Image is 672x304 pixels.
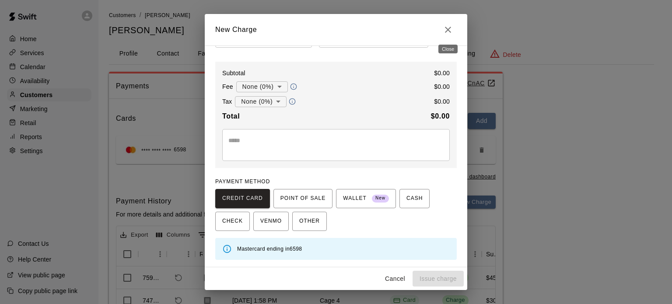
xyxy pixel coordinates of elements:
span: VENMO [260,214,282,228]
span: CHECK [222,214,243,228]
span: OTHER [299,214,320,228]
span: CREDIT CARD [222,192,263,206]
span: New [372,192,389,204]
button: WALLET New [336,189,396,208]
p: $ 0.00 [434,82,450,91]
b: Total [222,112,240,120]
span: Mastercard ending in 6598 [237,246,302,252]
button: OTHER [292,212,327,231]
button: CREDIT CARD [215,189,270,208]
span: PAYMENT METHOD [215,178,270,185]
div: None (0%) [236,79,288,95]
p: Fee [222,82,233,91]
button: VENMO [253,212,289,231]
div: Close [438,45,458,53]
p: $ 0.00 [434,97,450,106]
span: POINT OF SALE [280,192,325,206]
button: Cancel [381,271,409,287]
span: WALLET [343,192,389,206]
button: Close [439,21,457,38]
button: POINT OF SALE [273,189,332,208]
button: CASH [399,189,430,208]
b: $ 0.00 [431,112,450,120]
p: $ 0.00 [434,69,450,77]
span: CASH [406,192,423,206]
button: CHECK [215,212,250,231]
p: Tax [222,97,232,106]
h2: New Charge [205,14,467,45]
div: None (0%) [235,94,287,110]
p: Subtotal [222,69,245,77]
